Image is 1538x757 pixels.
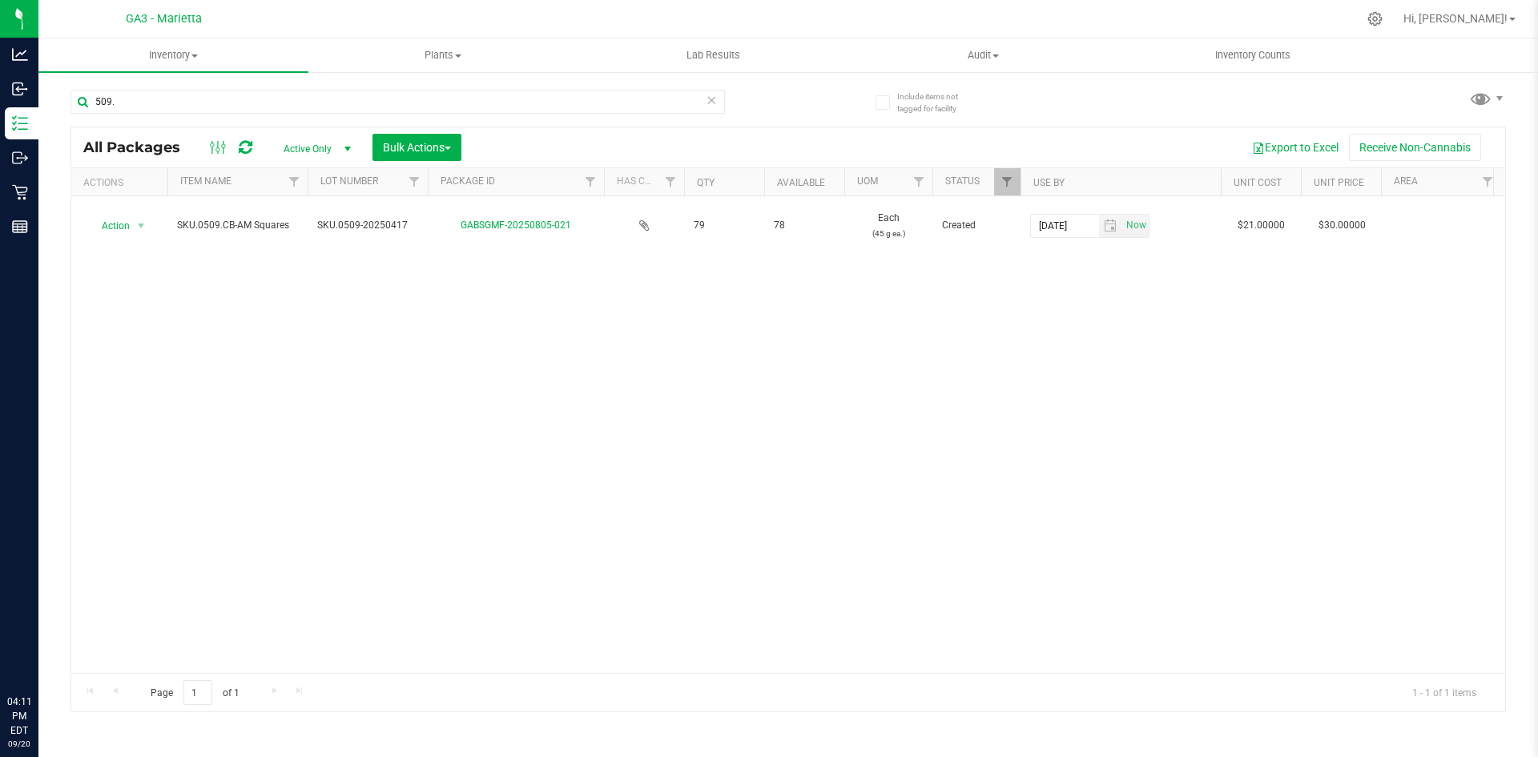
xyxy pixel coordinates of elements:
inline-svg: Outbound [12,150,28,166]
span: Clear [706,90,717,111]
div: Actions [83,177,161,188]
a: Package ID [441,175,495,187]
span: 1 - 1 of 1 items [1399,680,1489,704]
inline-svg: Retail [12,184,28,200]
span: All Packages [83,139,196,156]
inline-svg: Analytics [12,46,28,62]
td: $21.00000 [1221,196,1301,256]
p: 04:11 PM EDT [7,695,31,738]
a: Filter [401,168,428,195]
a: Filter [994,168,1021,195]
a: GABSGMF-20250805-021 [461,219,571,231]
span: Bulk Actions [383,141,451,154]
span: Action [87,215,131,237]
span: SKU.0509-20250417 [317,218,418,233]
div: Manage settings [1365,11,1385,26]
inline-svg: Inbound [12,81,28,97]
a: Filter [906,168,932,195]
span: select [1099,215,1122,237]
span: GA3 - Marietta [126,12,202,26]
span: Page of 1 [137,680,252,705]
span: Hi, [PERSON_NAME]! [1403,12,1508,25]
a: Inventory [38,38,308,72]
span: 79 [694,218,755,233]
span: select [131,215,151,237]
a: Qty [697,177,715,188]
a: Item Name [180,175,232,187]
input: Search Package ID, Item Name, SKU, Lot or Part Number... [70,90,725,114]
a: Unit Price [1314,177,1364,188]
span: Inventory Counts [1194,48,1312,62]
button: Export to Excel [1242,134,1349,161]
a: Filter [1475,168,1501,195]
span: Inventory [38,48,308,62]
span: Audit [849,48,1117,62]
span: Created [942,218,1011,233]
span: Each [854,211,923,241]
a: Use By [1033,177,1065,188]
p: 09/20 [7,738,31,750]
span: 78 [774,218,835,233]
a: Filter [281,168,308,195]
span: Include items not tagged for facility [897,91,977,115]
a: Inventory Counts [1118,38,1388,72]
span: Set Current date [1122,214,1149,237]
th: Has COA [604,168,684,196]
span: select [1122,215,1149,237]
button: Receive Non-Cannabis [1349,134,1481,161]
span: Plants [309,48,578,62]
span: $30.00000 [1311,214,1374,237]
span: SKU.0509.CB-AM Squares [177,218,298,233]
a: Plants [308,38,578,72]
p: (45 g ea.) [854,226,923,241]
a: Lab Results [578,38,848,72]
iframe: Resource center [16,629,64,677]
a: Filter [658,168,684,195]
a: Filter [578,168,604,195]
a: Audit [848,38,1118,72]
input: 1 [183,680,212,705]
inline-svg: Inventory [12,115,28,131]
a: Lot Number [320,175,378,187]
a: UOM [857,175,878,187]
button: Bulk Actions [372,134,461,161]
a: Status [945,175,980,187]
span: Lab Results [665,48,762,62]
a: Area [1394,175,1418,187]
inline-svg: Reports [12,219,28,235]
a: Unit Cost [1234,177,1282,188]
a: Available [777,177,825,188]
